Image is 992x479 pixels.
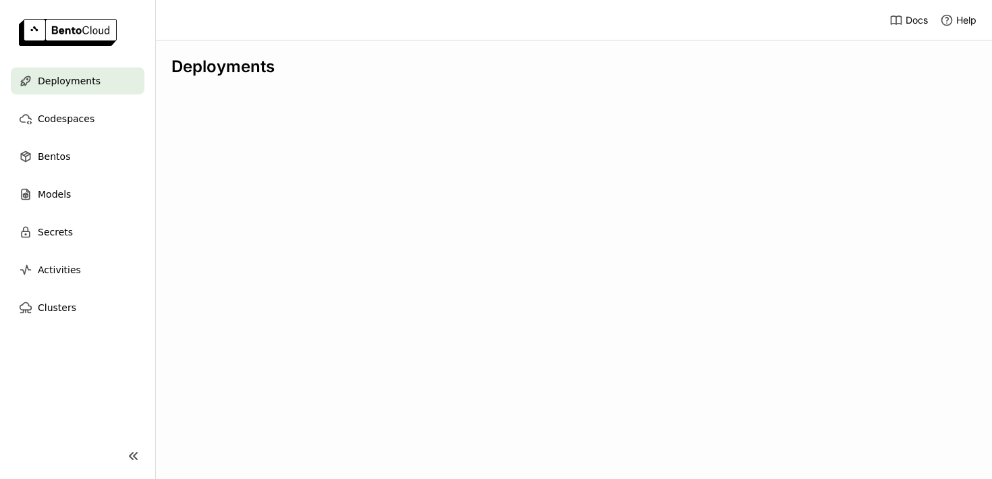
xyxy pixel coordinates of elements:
[171,57,976,77] div: Deployments
[11,143,144,170] a: Bentos
[11,181,144,208] a: Models
[11,294,144,321] a: Clusters
[889,13,928,27] a: Docs
[38,73,101,89] span: Deployments
[38,300,76,316] span: Clusters
[906,14,928,26] span: Docs
[38,148,70,165] span: Bentos
[956,14,976,26] span: Help
[38,224,73,240] span: Secrets
[11,219,144,246] a: Secrets
[38,186,71,202] span: Models
[38,111,94,127] span: Codespaces
[11,256,144,283] a: Activities
[38,262,81,278] span: Activities
[19,19,117,46] img: logo
[940,13,976,27] div: Help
